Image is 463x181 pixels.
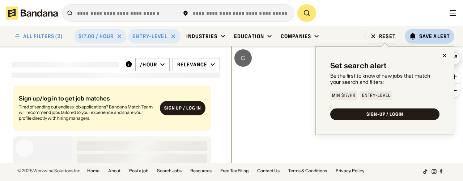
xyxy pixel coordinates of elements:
[129,169,148,173] a: Post a job
[157,169,182,173] a: Search Jobs
[419,33,450,40] div: Save Alert
[23,34,63,39] div: ALL FILTERS (2)
[362,93,391,98] div: Entry-Level
[366,112,403,116] div: SIGN-UP / LOGIN
[17,169,81,173] div: © 2025 Workwise Solutions Inc.
[177,61,207,68] div: Relevance
[12,83,220,163] div: grid
[19,104,154,121] div: Tired of sending out endless job applications? Bandana Match Team will recommend jobs tailored to...
[108,169,120,173] a: About
[140,61,157,68] div: /hour
[234,33,264,40] div: Education
[186,33,217,40] div: Industries
[330,61,387,70] div: Set search alert
[288,169,327,173] a: Terms & Conditions
[332,93,356,98] div: Min $17/hr
[87,169,99,173] a: Home
[220,169,249,173] a: Free Tax Filing
[330,73,439,85] div: Be the first to know of new jobs that match your search and filters:
[164,105,201,111] div: Sign up / Log in
[281,33,311,40] div: Companies
[257,169,280,173] a: Contact Us
[6,7,58,20] img: Bandana logotype
[132,33,167,40] div: Entry-Level
[336,169,365,173] a: Privacy Policy
[379,34,396,39] div: Reset
[19,95,154,101] div: Sign up/log in to get job matches
[78,33,114,40] div: $17.00 / hour
[190,169,212,173] a: Resources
